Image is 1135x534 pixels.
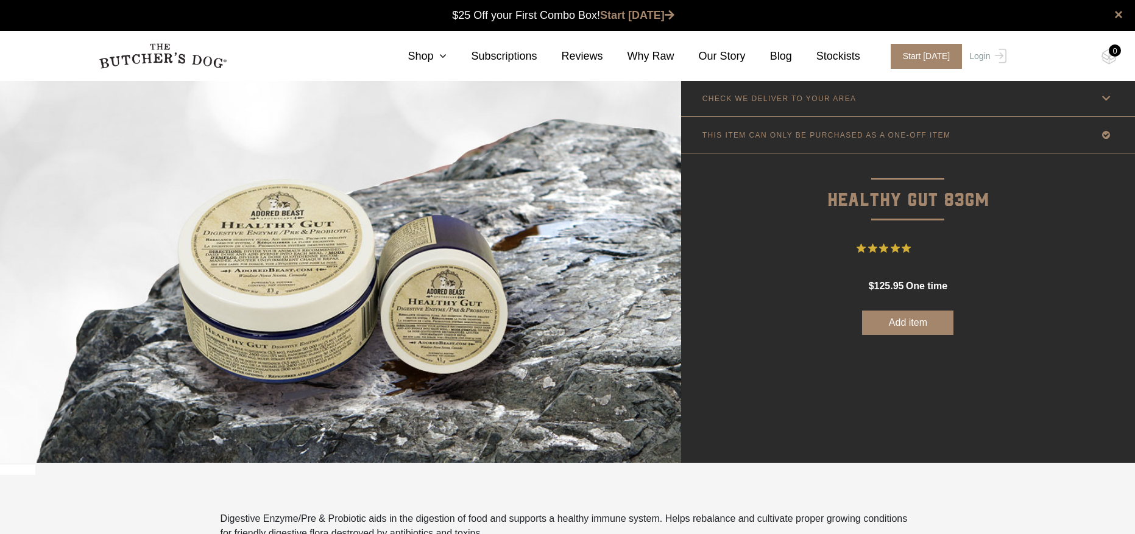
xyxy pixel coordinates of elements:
p: CHECK WE DELIVER TO YOUR AREA [702,94,857,103]
a: Subscriptions [447,48,537,65]
img: TBD_Cart-Empty.png [1101,49,1117,65]
a: Login [966,44,1006,69]
a: Blog [746,48,792,65]
span: 3 Reviews [916,239,959,258]
span: 125.95 [874,281,904,291]
span: one time [906,281,947,291]
div: 0 [1109,44,1121,57]
span: $ [869,281,874,291]
button: Add item [862,311,953,335]
p: THIS ITEM CAN ONLY BE PURCHASED AS A ONE-OFF ITEM [702,131,951,139]
p: Healthy Gut 83gm [681,153,1135,215]
a: CHECK WE DELIVER TO YOUR AREA [681,80,1135,116]
a: Reviews [537,48,603,65]
a: Our Story [674,48,746,65]
button: Rated 5 out of 5 stars from 3 reviews. Jump to reviews. [857,239,959,258]
span: Start [DATE] [891,44,963,69]
a: Stockists [792,48,860,65]
a: THIS ITEM CAN ONLY BE PURCHASED AS A ONE-OFF ITEM [681,117,1135,153]
a: Start [DATE] [879,44,967,69]
a: close [1114,7,1123,22]
a: Shop [383,48,447,65]
a: Why Raw [603,48,674,65]
a: Start [DATE] [600,9,674,21]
